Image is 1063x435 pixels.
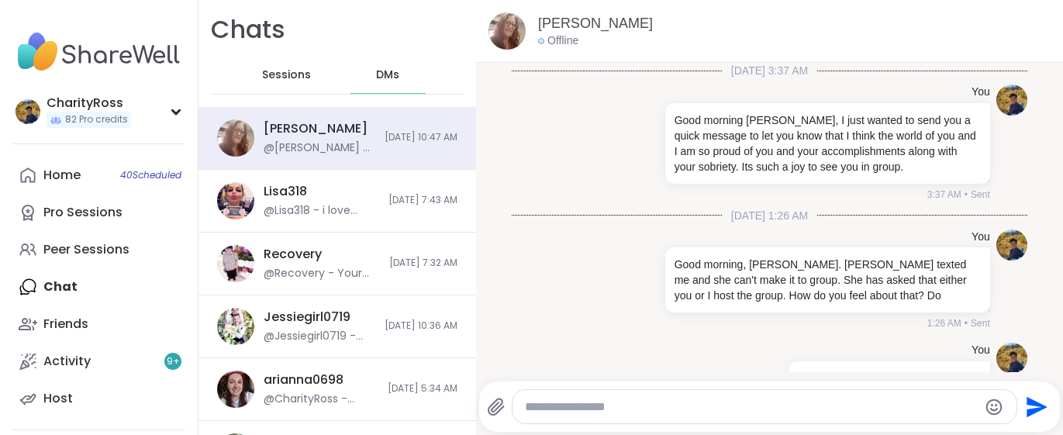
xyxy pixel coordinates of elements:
[927,188,961,202] span: 3:37 AM
[376,67,399,83] span: DMs
[971,188,990,202] span: Sent
[388,194,457,207] span: [DATE] 7:43 AM
[972,230,990,245] h4: You
[47,95,131,112] div: CharityRoss
[385,131,457,144] span: [DATE] 10:47 AM
[264,140,375,156] div: @[PERSON_NAME] - I am off thurs and fri open thurs from 11-3mst and fri 2-7mst. hope your appoint...
[972,343,990,358] h4: You
[525,399,978,415] textarea: Type your message
[675,257,981,303] p: Good morning, [PERSON_NAME]. [PERSON_NAME] texted me and she can't make it to group. She has aske...
[217,245,254,282] img: https://sharewell-space-live.sfo3.digitaloceanspaces.com/user-generated/c703a1d2-29a7-4d77-aef4-3...
[43,204,123,221] div: Pro Sessions
[965,316,968,330] span: •
[965,188,968,202] span: •
[264,371,343,388] div: arianna0698
[65,113,128,126] span: 82 Pro credits
[217,119,254,157] img: https://sharewell-space-live.sfo3.digitaloceanspaces.com/user-generated/12025a04-e023-4d79-ba6e-0...
[538,33,578,49] div: Offline
[1017,389,1052,424] button: Send
[996,230,1027,261] img: https://sharewell-space-live.sfo3.digitaloceanspaces.com/user-generated/d0fef3f8-78cb-4349-b608-1...
[385,319,457,333] span: [DATE] 10:36 AM
[996,343,1027,374] img: https://sharewell-space-live.sfo3.digitaloceanspaces.com/user-generated/d0fef3f8-78cb-4349-b608-1...
[722,208,817,223] span: [DATE] 1:26 AM
[12,343,185,380] a: Activity9+
[264,246,322,263] div: Recovery
[12,380,185,417] a: Host
[389,257,457,270] span: [DATE] 7:32 AM
[722,63,817,78] span: [DATE] 3:37 AM
[538,14,653,33] a: [PERSON_NAME]
[927,316,961,330] span: 1:26 AM
[211,12,285,47] h1: Chats
[217,308,254,345] img: https://sharewell-space-live.sfo3.digitaloceanspaces.com/user-generated/3602621c-eaa5-4082-863a-9...
[120,169,181,181] span: 40 Scheduled
[264,329,375,344] div: @Jessiegirl0719 - [URL][DOMAIN_NAME]
[43,390,73,407] div: Host
[971,316,990,330] span: Sent
[217,182,254,219] img: https://sharewell-space-live.sfo3.digitaloceanspaces.com/user-generated/dbce20f4-cca2-48d8-8c3e-9...
[264,120,368,137] div: [PERSON_NAME]
[43,316,88,333] div: Friends
[388,382,457,395] span: [DATE] 5:34 AM
[12,231,185,268] a: Peer Sessions
[43,167,81,184] div: Home
[12,157,185,194] a: Home40Scheduled
[217,371,254,408] img: https://sharewell-space-live.sfo3.digitaloceanspaces.com/user-generated/eb1cbfde-59b1-4e43-ba19-c...
[264,392,378,407] div: @CharityRoss - Super excited to see you in GGG. I have missed you.
[264,309,350,326] div: Jessiegirl0719
[264,266,380,281] div: @Recovery - Your welcome my pleasure. I still do my self care stuff but my phone doesn't do sessi...
[43,353,91,370] div: Activity
[488,12,526,50] img: https://sharewell-space-live.sfo3.digitaloceanspaces.com/user-generated/12025a04-e023-4d79-ba6e-0...
[798,371,981,386] p: you want to host or prefer me to do it?
[12,306,185,343] a: Friends
[262,67,311,83] span: Sessions
[43,241,129,258] div: Peer Sessions
[16,99,40,124] img: CharityRoss
[985,398,1003,416] button: Emoji picker
[675,112,981,174] p: Good morning [PERSON_NAME], I just wanted to send you a quick message to let you know that I thin...
[972,85,990,100] h4: You
[167,355,180,368] span: 9 +
[264,203,379,219] div: @Lisa318 - i love seeing you too sweetie
[264,183,307,200] div: Lisa318
[12,194,185,231] a: Pro Sessions
[12,25,185,79] img: ShareWell Nav Logo
[996,85,1027,116] img: https://sharewell-space-live.sfo3.digitaloceanspaces.com/user-generated/d0fef3f8-78cb-4349-b608-1...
